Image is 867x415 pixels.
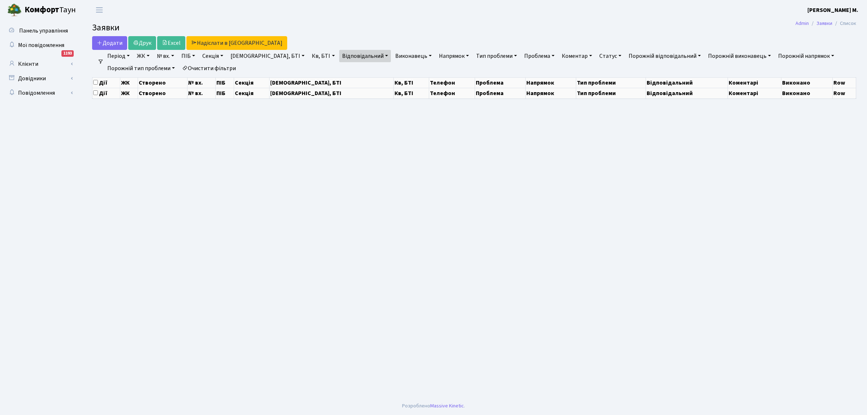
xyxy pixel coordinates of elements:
th: Коментарі [728,77,781,88]
th: Проблема [475,77,526,88]
span: Мої повідомлення [18,41,64,49]
a: Виконавець [392,50,435,62]
th: Дії [92,77,120,88]
a: Період [104,50,133,62]
th: Кв, БТІ [394,88,429,98]
a: Відповідальний [339,50,391,62]
span: Панель управління [19,27,68,35]
th: ПІБ [216,88,234,98]
a: Надіслати в [GEOGRAPHIC_DATA] [186,36,287,50]
a: Панель управління [4,23,76,38]
th: [DEMOGRAPHIC_DATA], БТІ [269,88,394,98]
a: Статус [596,50,624,62]
a: Секція [199,50,226,62]
a: Порожній напрямок [775,50,837,62]
th: Row [833,77,856,88]
a: Мої повідомлення1193 [4,38,76,52]
a: Очистити фільтри [179,62,239,74]
a: Заявки [816,20,832,27]
a: Проблема [521,50,557,62]
a: Повідомлення [4,86,76,100]
a: Тип проблеми [473,50,520,62]
th: № вх. [187,77,215,88]
a: ЖК [134,50,152,62]
a: Massive Kinetic [430,402,464,410]
th: Телефон [429,77,475,88]
a: Довідники [4,71,76,86]
th: ЖК [120,88,138,98]
th: Row [833,88,856,98]
div: 1193 [61,50,74,57]
th: Дії [92,88,120,98]
img: logo.png [7,3,22,17]
th: Напрямок [526,77,576,88]
a: Клієнти [4,57,76,71]
th: Тип проблеми [576,88,646,98]
a: Додати [92,36,127,50]
a: Excel [157,36,185,50]
th: Секція [234,88,269,98]
th: Телефон [429,88,475,98]
a: [DEMOGRAPHIC_DATA], БТІ [228,50,307,62]
th: Кв, БТІ [394,77,429,88]
th: Виконано [781,77,833,88]
a: Коментар [559,50,595,62]
th: Проблема [475,88,526,98]
button: Переключити навігацію [90,4,108,16]
a: Напрямок [436,50,472,62]
th: [DEMOGRAPHIC_DATA], БТІ [269,77,394,88]
th: ЖК [120,77,138,88]
span: Заявки [92,21,120,34]
a: Порожній виконавець [705,50,774,62]
th: Створено [138,77,187,88]
a: [PERSON_NAME] М. [807,6,858,14]
a: Кв, БТІ [309,50,337,62]
nav: breadcrumb [785,16,867,31]
th: Секція [234,77,269,88]
th: ПІБ [216,77,234,88]
a: Admin [795,20,809,27]
th: Виконано [781,88,833,98]
div: Розроблено . [402,402,465,410]
th: Напрямок [526,88,576,98]
th: Коментарі [728,88,781,98]
th: Відповідальний [646,77,728,88]
span: Додати [97,39,122,47]
th: Відповідальний [646,88,728,98]
th: № вх. [187,88,215,98]
a: ПІБ [178,50,198,62]
a: Порожній відповідальний [626,50,704,62]
th: Тип проблеми [576,77,646,88]
th: Створено [138,88,187,98]
a: Порожній тип проблеми [104,62,178,74]
a: № вх. [154,50,177,62]
b: Комфорт [25,4,59,16]
span: Таун [25,4,76,16]
li: Список [832,20,856,27]
a: Друк [128,36,156,50]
